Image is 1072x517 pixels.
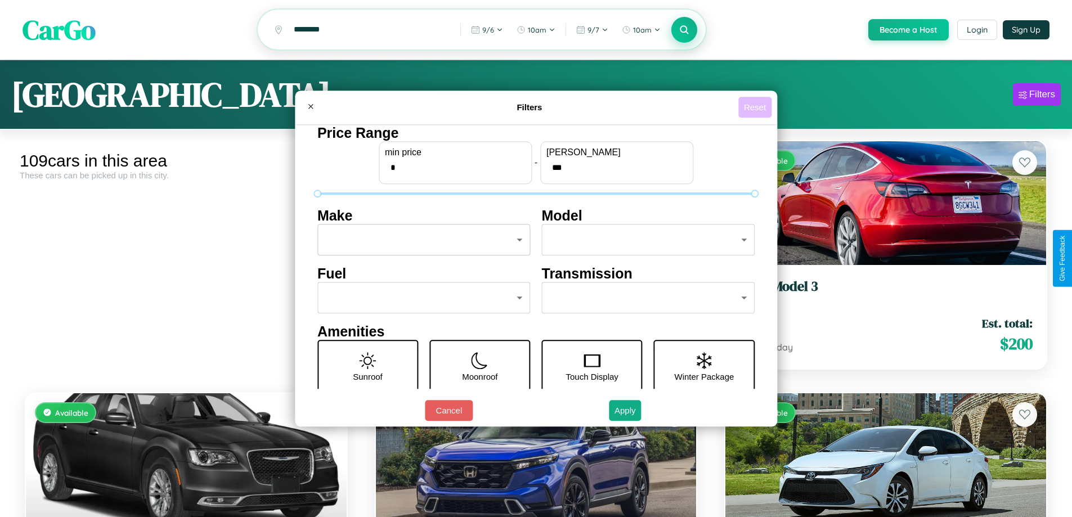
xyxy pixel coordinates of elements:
p: Sunroof [353,369,383,384]
h4: Model [542,208,755,224]
label: min price [385,147,526,158]
p: - [535,155,537,170]
button: 9/7 [571,21,614,39]
p: Moonroof [462,369,497,384]
button: Filters [1013,83,1061,106]
span: / day [769,341,793,353]
h1: [GEOGRAPHIC_DATA] [11,71,331,118]
button: Login [957,20,997,40]
h4: Fuel [317,266,531,282]
span: $ 200 [1000,332,1033,355]
button: Cancel [425,400,473,421]
span: Est. total: [982,315,1033,331]
button: Apply [609,400,642,421]
button: 9/6 [465,21,509,39]
span: 10am [633,25,652,34]
span: CarGo [23,11,96,48]
span: Available [55,408,88,417]
div: 109 cars in this area [20,151,353,170]
span: 9 / 6 [482,25,494,34]
button: Sign Up [1003,20,1049,39]
h4: Make [317,208,531,224]
p: Touch Display [566,369,618,384]
span: 9 / 7 [587,25,599,34]
h3: Tesla Model 3 [739,278,1033,295]
div: Filters [1029,89,1055,100]
div: Give Feedback [1058,236,1066,281]
p: Winter Package [675,369,734,384]
div: These cars can be picked up in this city. [20,170,353,180]
a: Tesla Model 32019 [739,278,1033,306]
h4: Price Range [317,125,755,141]
button: 10am [616,21,666,39]
label: [PERSON_NAME] [546,147,687,158]
h4: Transmission [542,266,755,282]
button: Reset [738,97,772,118]
h4: Amenities [317,323,755,340]
h4: Filters [321,102,738,112]
button: 10am [511,21,561,39]
span: 10am [528,25,546,34]
button: Become a Host [868,19,949,41]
